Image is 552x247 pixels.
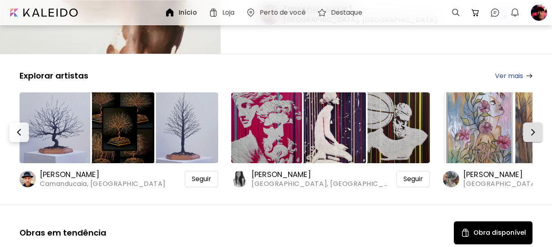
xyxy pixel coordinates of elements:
[510,8,520,17] img: bellIcon
[252,170,390,179] h6: [PERSON_NAME]
[14,127,24,137] img: Prev-button
[460,228,470,238] img: Available Art
[252,179,390,188] span: [GEOGRAPHIC_DATA], [GEOGRAPHIC_DATA]
[20,70,88,81] h5: Explorar artistas
[20,227,106,238] h5: Obras em tendência
[260,9,306,16] h6: Perto de você
[208,8,238,17] a: Loja
[231,92,302,163] img: https://cdn.kaleido.art/CDN/Artwork/169669/Thumbnail/large.webp?updated=753248
[40,170,166,179] h6: [PERSON_NAME]
[179,9,197,16] h6: Início
[471,8,480,17] img: cart
[231,91,430,188] a: https://cdn.kaleido.art/CDN/Artwork/169669/Thumbnail/large.webp?updated=753248https://cdn.kaleido...
[222,9,234,16] h6: Loja
[9,122,29,142] button: Prev-button
[443,92,514,163] img: https://cdn.kaleido.art/CDN/Artwork/176139/Thumbnail/large.webp?updated=780980
[523,122,543,142] button: Next-button
[185,171,218,187] div: Seguir
[508,6,522,20] button: bellIcon
[317,8,366,17] a: Destaque
[20,91,218,188] a: https://cdn.kaleido.art/CDN/Artwork/175517/Thumbnail/large.webp?updated=777879https://cdn.kaleido...
[528,127,538,137] img: Next-button
[295,92,366,163] img: https://cdn.kaleido.art/CDN/Artwork/168917/Thumbnail/medium.webp?updated=750290
[454,221,532,244] button: Available ArtObra disponível
[20,92,90,163] img: https://cdn.kaleido.art/CDN/Artwork/175517/Thumbnail/large.webp?updated=777879
[359,92,430,163] img: https://cdn.kaleido.art/CDN/Artwork/168910/Thumbnail/medium.webp?updated=750224
[490,8,500,17] img: chatIcon
[473,228,526,238] h5: Obra disponível
[396,171,430,187] div: Seguir
[83,92,154,163] img: https://cdn.kaleido.art/CDN/Artwork/176153/Thumbnail/medium.webp?updated=781065
[403,175,423,183] span: Seguir
[40,179,166,188] span: Camanducaia, [GEOGRAPHIC_DATA]
[495,71,532,81] a: Ver mais
[192,175,211,183] span: Seguir
[331,9,362,16] h6: Destaque
[246,8,309,17] a: Perto de você
[165,8,200,17] a: Início
[526,74,532,78] img: arrow-right
[147,92,218,163] img: https://cdn.kaleido.art/CDN/Artwork/175516/Thumbnail/medium.webp?updated=777875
